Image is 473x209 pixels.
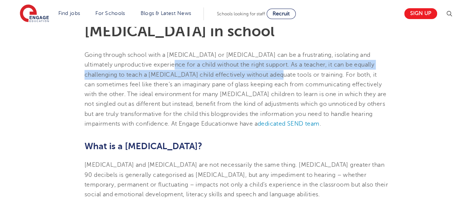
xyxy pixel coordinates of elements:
img: Engage Education [20,4,49,23]
h1: How to support a child with a [MEDICAL_DATA] in school [85,9,388,39]
span: . At Engage Education [168,120,229,127]
span: Recruit [273,11,290,16]
p: provides the information you need to handle hearing impairments with confidence we have a . [85,50,388,129]
a: Blogs & Latest News [141,10,191,16]
span: Schools looking for staff [217,11,265,16]
a: Recruit [267,9,296,19]
a: For Schools [95,10,125,16]
a: Sign up [404,8,437,19]
span: What is a [MEDICAL_DATA]? [85,141,202,151]
span: Going through school with a [MEDICAL_DATA] or [MEDICAL_DATA] can be a frustrating, isolating and ... [85,52,382,98]
a: Find jobs [58,10,80,16]
a: dedicated SEND team [258,120,320,127]
span: The ideal environment for many [MEDICAL_DATA] children to learn is one in which they are not sing... [85,91,387,117]
span: [MEDICAL_DATA] and [MEDICAL_DATA] are not necessarily the same thing. [MEDICAL_DATA] greater than... [85,162,388,198]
